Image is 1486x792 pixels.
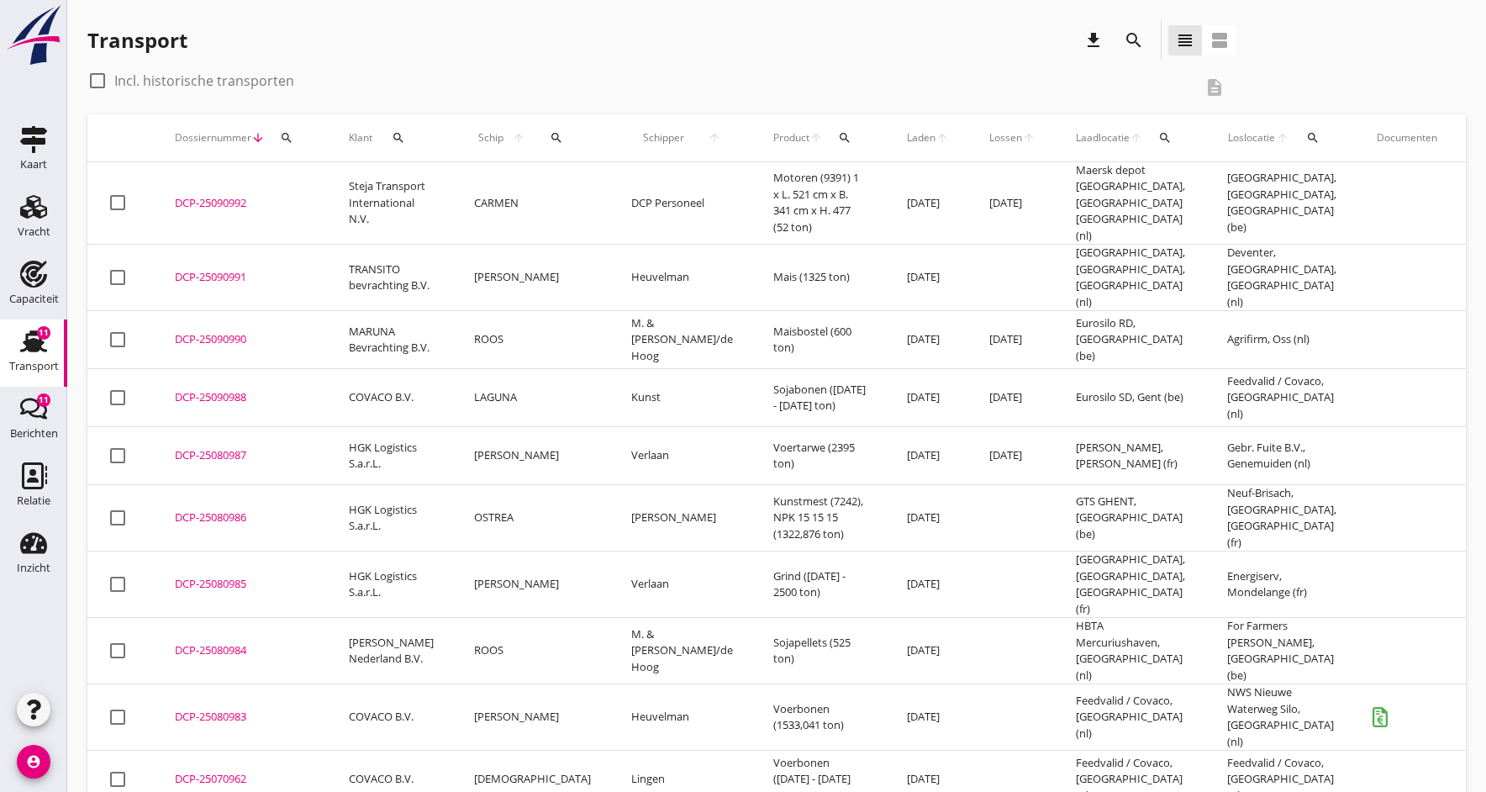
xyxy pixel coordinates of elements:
[329,618,454,684] td: [PERSON_NAME] Nederland B.V.
[753,427,887,485] td: Voertarwe (2395 ton)
[175,510,308,526] div: DCP-25080986
[454,684,611,751] td: [PERSON_NAME]
[37,393,50,407] div: 11
[20,159,47,170] div: Kaart
[969,162,1056,245] td: [DATE]
[887,245,969,311] td: [DATE]
[1056,684,1207,751] td: Feedvalid / Covaco, [GEOGRAPHIC_DATA] (nl)
[1056,311,1207,369] td: Eurosilo RD, [GEOGRAPHIC_DATA] (be)
[611,618,753,684] td: M. & [PERSON_NAME]/de Hoog
[454,311,611,369] td: ROOS
[175,331,308,348] div: DCP-25090990
[175,447,308,464] div: DCP-25080987
[1209,30,1230,50] i: view_agenda
[454,552,611,618] td: [PERSON_NAME]
[329,245,454,311] td: TRANSITO bevrachting B.V.
[838,131,851,145] i: search
[454,427,611,485] td: [PERSON_NAME]
[969,427,1056,485] td: [DATE]
[3,4,64,66] img: logo-small.a267ee39.svg
[1056,369,1207,427] td: Eurosilo SD, Gent (be)
[887,427,969,485] td: [DATE]
[1056,427,1207,485] td: [PERSON_NAME], [PERSON_NAME] (fr)
[1056,552,1207,618] td: [GEOGRAPHIC_DATA], [GEOGRAPHIC_DATA], [GEOGRAPHIC_DATA] (fr)
[753,369,887,427] td: Sojabonen ([DATE] - [DATE] ton)
[1175,30,1195,50] i: view_headline
[175,576,308,593] div: DCP-25080985
[175,130,251,145] span: Dossiernummer
[175,642,308,659] div: DCP-25080984
[87,27,187,54] div: Transport
[1056,162,1207,245] td: Maersk depot [GEOGRAPHIC_DATA], [GEOGRAPHIC_DATA] [GEOGRAPHIC_DATA] (nl)
[175,771,308,788] div: DCP-25070962
[329,485,454,552] td: HGK Logistics S.a.r.L.
[329,427,454,485] td: HGK Logistics S.a.r.L.
[17,745,50,779] i: account_circle
[329,684,454,751] td: COVACO B.V.
[454,245,611,311] td: [PERSON_NAME]
[1207,369,1357,427] td: Feedvalid / Covaco, [GEOGRAPHIC_DATA] (nl)
[611,311,753,369] td: M. & [PERSON_NAME]/de Hoog
[611,369,753,427] td: Kunst
[1130,131,1143,145] i: arrow_upward
[611,684,753,751] td: Heuvelman
[17,495,50,506] div: Relatie
[251,131,265,145] i: arrow_downward
[887,684,969,751] td: [DATE]
[329,311,454,369] td: MARUNA Bevrachting B.V.
[1124,30,1144,50] i: search
[474,130,508,145] span: Schip
[349,118,434,158] div: Klant
[887,552,969,618] td: [DATE]
[9,293,59,304] div: Capaciteit
[175,389,308,406] div: DCP-25090988
[329,162,454,245] td: Steja Transport International N.V.
[1207,245,1357,311] td: Deventer, [GEOGRAPHIC_DATA], [GEOGRAPHIC_DATA] (nl)
[969,369,1056,427] td: [DATE]
[1207,311,1357,369] td: Agrifirm, Oss (nl)
[1022,131,1035,145] i: arrow_upward
[753,552,887,618] td: Grind ([DATE] - 2500 ton)
[454,485,611,552] td: OSTREA
[1207,485,1357,552] td: Neuf-Brisach, [GEOGRAPHIC_DATA], [GEOGRAPHIC_DATA] (fr)
[753,162,887,245] td: Motoren (9391) 1 x L. 521 cm x B. 341 cm x H. 477 (52 ton)
[175,709,308,726] div: DCP-25080983
[329,552,454,618] td: HGK Logistics S.a.r.L.
[989,130,1022,145] span: Lossen
[1207,684,1357,751] td: NWS Nieuwe Waterweg Silo, [GEOGRAPHIC_DATA] (nl)
[809,131,823,145] i: arrow_upward
[18,226,50,237] div: Vracht
[611,485,753,552] td: [PERSON_NAME]
[887,311,969,369] td: [DATE]
[1083,30,1104,50] i: download
[1056,485,1207,552] td: GTS GHENT, [GEOGRAPHIC_DATA] (be)
[454,369,611,427] td: LAGUNA
[175,269,308,286] div: DCP-25090991
[1207,618,1357,684] td: For Farmers [PERSON_NAME], [GEOGRAPHIC_DATA] (be)
[508,131,530,145] i: arrow_upward
[969,311,1056,369] td: [DATE]
[392,131,405,145] i: search
[1158,131,1172,145] i: search
[611,552,753,618] td: Verlaan
[887,485,969,552] td: [DATE]
[611,162,753,245] td: DCP Personeel
[753,684,887,751] td: Voerbonen (1533,041 ton)
[887,162,969,245] td: [DATE]
[1207,162,1357,245] td: [GEOGRAPHIC_DATA], [GEOGRAPHIC_DATA], [GEOGRAPHIC_DATA] (be)
[611,245,753,311] td: Heuvelman
[1377,130,1437,145] div: Documenten
[1306,131,1320,145] i: search
[887,618,969,684] td: [DATE]
[773,130,809,145] span: Product
[753,245,887,311] td: Mais (1325 ton)
[1056,245,1207,311] td: [GEOGRAPHIC_DATA], [GEOGRAPHIC_DATA], [GEOGRAPHIC_DATA] (nl)
[37,326,50,340] div: 11
[1056,618,1207,684] td: HBTA Mercuriushaven, [GEOGRAPHIC_DATA] (nl)
[1207,552,1357,618] td: Energiserv, Mondelange (fr)
[1076,130,1130,145] span: Laadlocatie
[550,131,563,145] i: search
[773,635,851,667] span: Sojapellets (525 ton)
[175,195,308,212] div: DCP-25090992
[9,361,59,372] div: Transport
